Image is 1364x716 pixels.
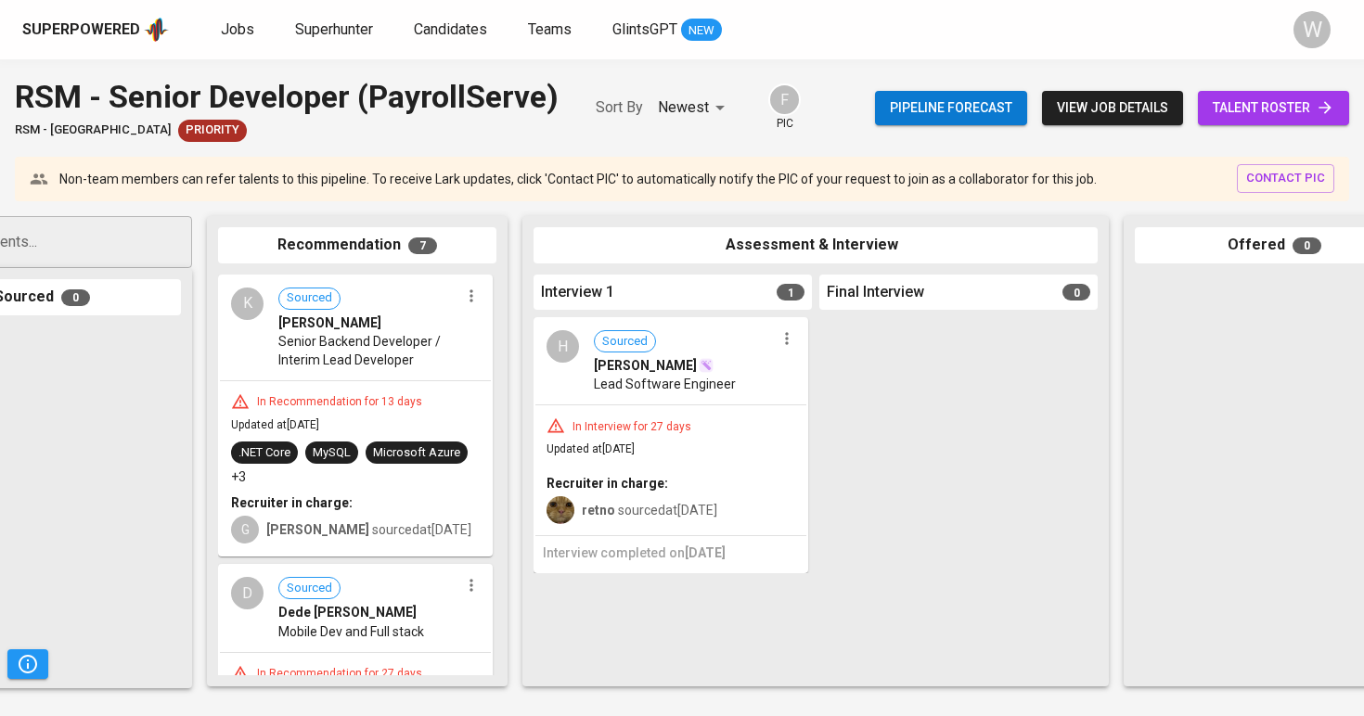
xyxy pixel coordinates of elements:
[1237,164,1334,193] button: contact pic
[250,666,430,682] div: In Recommendation for 27 days
[414,19,491,42] a: Candidates
[178,120,247,142] div: New Job received from Demand Team
[221,20,254,38] span: Jobs
[1062,284,1090,300] span: 0
[22,19,140,41] div: Superpowered
[768,83,801,132] div: pic
[528,19,575,42] a: Teams
[278,313,381,332] span: [PERSON_NAME]
[231,577,264,609] div: D
[541,282,614,303] span: Interview 1
[278,622,424,641] span: Mobile Dev and Full stack
[295,19,377,42] a: Superhunter
[1293,11,1331,48] div: W
[1293,237,1321,254] span: 0
[681,21,722,40] span: NEW
[266,522,471,537] span: sourced at [DATE]
[231,467,246,486] p: +3
[182,240,186,244] button: Open
[547,442,635,455] span: Updated at [DATE]
[408,237,437,254] span: 7
[1042,91,1183,125] button: view job details
[295,20,373,38] span: Superhunter
[528,20,572,38] span: Teams
[612,20,677,38] span: GlintsGPT
[1198,91,1349,125] a: talent roster
[595,333,655,351] span: Sourced
[250,394,430,410] div: In Recommendation for 13 days
[178,121,247,139] span: Priority
[543,543,799,564] h6: Interview completed on
[658,96,709,119] p: Newest
[7,649,48,679] button: Pipeline Triggers
[61,289,90,306] span: 0
[594,356,697,375] span: [PERSON_NAME]
[279,580,340,597] span: Sourced
[278,332,459,369] span: Senior Backend Developer / Interim Lead Developer
[231,288,264,320] div: K
[547,476,668,491] b: Recruiter in charge:
[1057,96,1168,120] span: view job details
[699,358,714,373] img: magic_wand.svg
[15,74,559,120] div: RSM - Senior Developer (PayrollServe)
[685,545,726,560] span: [DATE]
[22,16,169,44] a: Superpoweredapp logo
[612,19,722,42] a: GlintsGPT NEW
[59,170,1097,188] p: Non-team members can refer talents to this pipeline. To receive Lark updates, click 'Contact PIC'...
[279,289,340,307] span: Sourced
[582,503,717,518] span: sourced at [DATE]
[768,83,801,116] div: F
[565,419,699,435] div: In Interview for 27 days
[582,503,615,518] b: retno
[827,282,924,303] span: Final Interview
[231,516,259,543] div: G
[238,444,290,462] div: .NET Core
[596,96,643,119] p: Sort By
[890,96,1012,120] span: Pipeline forecast
[658,91,731,125] div: Newest
[231,495,353,510] b: Recruiter in charge:
[875,91,1027,125] button: Pipeline forecast
[1246,168,1325,189] span: contact pic
[534,227,1098,263] div: Assessment & Interview
[218,227,496,263] div: Recommendation
[15,121,171,139] span: RSM - [GEOGRAPHIC_DATA]
[373,444,460,462] div: Microsoft Azure
[777,284,804,300] span: 1
[231,418,319,431] span: Updated at [DATE]
[313,444,351,462] div: MySQL
[278,603,417,621] span: Dede [PERSON_NAME]
[594,375,736,393] span: Lead Software Engineer
[144,16,169,44] img: app logo
[414,20,487,38] span: Candidates
[221,19,258,42] a: Jobs
[547,330,579,363] div: H
[547,496,574,524] img: ec6c0910-f960-4a00-a8f8-c5744e41279e.jpg
[266,522,369,537] b: [PERSON_NAME]
[1213,96,1334,120] span: talent roster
